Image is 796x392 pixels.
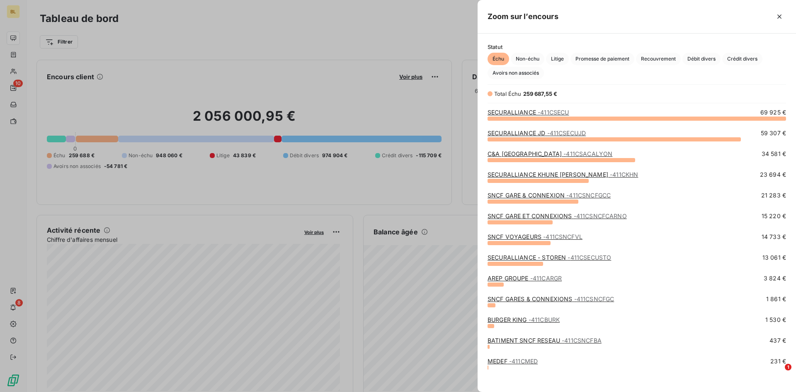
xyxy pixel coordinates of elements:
span: Statut [488,44,786,50]
button: Promesse de paiement [570,53,634,65]
span: 14 733 € [762,233,786,241]
button: Recouvrement [636,53,681,65]
span: 59 307 € [761,129,786,137]
a: SECURALLIANCE [488,109,569,116]
span: 3 824 € [764,274,786,282]
span: - 411CSNCFGC [574,295,614,302]
span: - 411CSNCFBA [562,337,602,344]
span: 15 220 € [762,212,786,220]
a: C&A [GEOGRAPHIC_DATA] [488,150,612,157]
h5: Zoom sur l’encours [488,11,558,22]
span: 34 581 € [762,150,786,158]
span: - 411CSECU [538,109,569,116]
span: - 411CSECUJD [547,129,586,136]
span: 231 € [770,357,786,365]
a: SECURALLIANCE KHUNE [PERSON_NAME] [488,171,638,178]
a: SNCF VOYAGEURS [488,233,582,240]
span: 13 061 € [762,253,786,262]
button: Échu [488,53,509,65]
span: 1 [785,364,791,370]
a: MEDEF [488,358,538,365]
div: grid [478,108,796,382]
span: 259 687,55 € [523,90,558,97]
span: Total Échu [494,90,522,97]
a: SNCF GARE & CONNEXION [488,192,611,199]
a: SNCF GARE ET CONNEXIONS [488,212,627,219]
span: 21 283 € [761,191,786,200]
span: - 411CSECUSTO [568,254,611,261]
span: - 411CMED [509,358,538,365]
span: 437 € [769,336,786,345]
span: - 411CSNCFVL [543,233,582,240]
button: Crédit divers [722,53,762,65]
iframe: Intercom live chat [768,364,788,384]
span: - 411CSACALYON [563,150,612,157]
a: AREP GROUPE [488,275,562,282]
a: BATIMENT SNCF RESEAU [488,337,602,344]
button: Avoirs non associés [488,67,544,79]
button: Débit divers [682,53,721,65]
button: Litige [546,53,569,65]
span: - 411CSNCFGCC [566,192,611,199]
span: 1 861 € [766,295,786,303]
button: Non-échu [511,53,544,65]
span: 69 925 € [760,108,786,117]
span: - 411CSNCFCARNO [574,212,627,219]
a: BURGER KING [488,316,560,323]
a: SECURALLIANCE - STOREN [488,254,611,261]
span: 23 694 € [760,170,786,179]
span: - 411CBURK [529,316,560,323]
span: 1 530 € [765,316,786,324]
a: SNCF GARES & CONNEXIONS [488,295,614,302]
a: SECURALLIANCE JD [488,129,586,136]
span: - 411CARGR [530,275,562,282]
span: - 411CKHN [610,171,638,178]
